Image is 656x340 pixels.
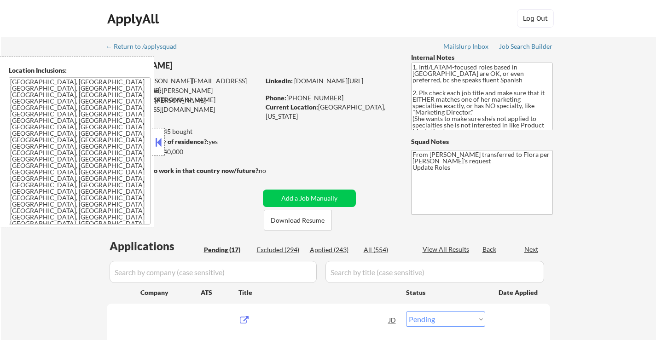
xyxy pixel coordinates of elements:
[310,245,356,254] div: Applied (243)
[259,166,285,175] div: no
[443,43,489,52] a: Mailslurp Inbox
[411,137,553,146] div: Squad Notes
[499,43,553,52] a: Job Search Builder
[443,43,489,50] div: Mailslurp Inbox
[266,77,293,85] strong: LinkedIn:
[257,245,303,254] div: Excluded (294)
[325,261,544,283] input: Search by title (case sensitive)
[106,127,260,136] div: 242 sent / 345 bought
[263,190,356,207] button: Add a Job Manually
[107,60,296,71] div: [PERSON_NAME]
[106,147,260,156] div: $140,000
[106,43,186,50] div: ← Return to /applysquad
[266,94,286,102] strong: Phone:
[266,103,318,111] strong: Current Location:
[204,245,250,254] div: Pending (17)
[264,210,332,231] button: Download Resume
[266,93,396,103] div: [PHONE_NUMBER]
[140,288,201,297] div: Company
[423,245,472,254] div: View All Results
[499,288,539,297] div: Date Applied
[266,103,396,121] div: [GEOGRAPHIC_DATA], [US_STATE]
[294,77,363,85] a: [DOMAIN_NAME][URL]
[107,11,162,27] div: ApplyAll
[499,43,553,50] div: Job Search Builder
[110,261,317,283] input: Search by company (case sensitive)
[482,245,497,254] div: Back
[524,245,539,254] div: Next
[388,311,397,328] div: JD
[406,284,485,300] div: Status
[107,167,260,174] strong: Will need Visa to work in that country now/future?:
[110,241,201,252] div: Applications
[106,43,186,52] a: ← Return to /applysquad
[517,9,554,28] button: Log Out
[107,96,260,114] div: [PERSON_NAME][EMAIL_ADDRESS][DOMAIN_NAME]
[107,76,260,94] div: [PERSON_NAME][EMAIL_ADDRESS][DOMAIN_NAME]
[107,86,260,104] div: [PERSON_NAME][EMAIL_ADDRESS][DOMAIN_NAME]
[106,137,257,146] div: yes
[364,245,410,254] div: All (554)
[411,53,553,62] div: Internal Notes
[9,66,151,75] div: Location Inclusions:
[201,288,238,297] div: ATS
[238,288,397,297] div: Title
